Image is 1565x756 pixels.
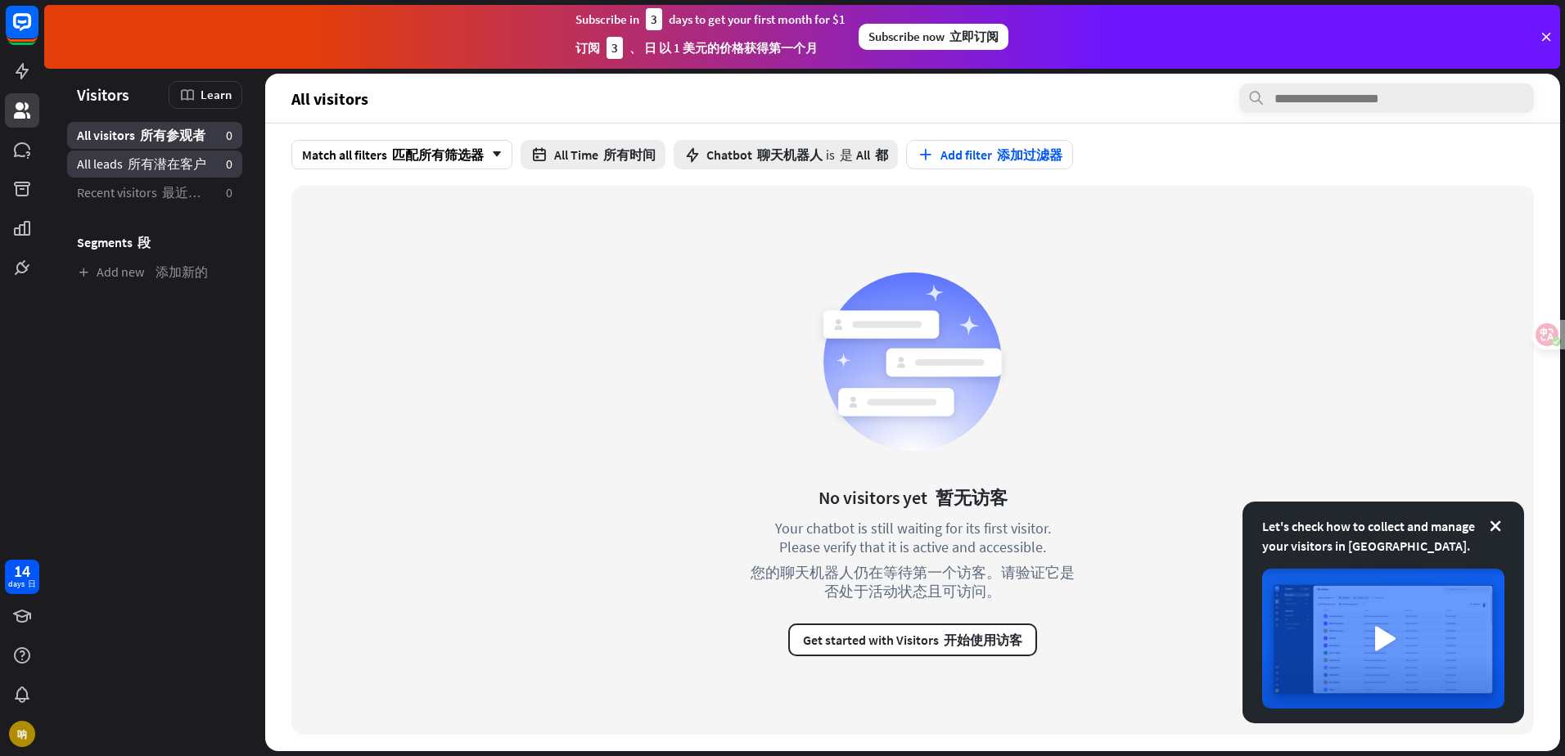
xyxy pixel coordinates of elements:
[28,578,36,589] font: 日
[757,146,823,163] font: 聊天机器人
[906,140,1073,169] button: Add filter 添加过滤器
[521,140,665,169] button: All Time 所有时间
[140,127,205,143] font: 所有参观者
[875,146,888,163] font: 都
[226,184,232,201] aside: 0
[67,259,242,286] a: Add new
[1262,569,1504,709] img: image
[13,7,62,56] button: Open LiveChat chat widget
[5,560,39,594] a: 14 days 日
[67,179,242,206] a: Recent visitors 最近的访问者 0
[77,155,206,173] span: All leads
[607,37,623,59] div: 3
[840,146,853,163] font: 是
[201,87,232,102] span: Learn
[706,146,823,163] span: Chatbot
[8,578,36,590] div: days
[856,146,888,163] span: All
[575,40,818,56] font: 订阅 、 日 以 1 美元的价格获得第一个月
[603,146,656,163] font: 所有时间
[226,155,232,173] aside: 0
[9,721,35,747] div: 呐
[156,263,208,280] font: 添加新的
[949,29,999,44] font: 立即订阅
[745,519,1080,607] div: Your chatbot is still waiting for its first visitor. Please verify that it is active and accessible.
[14,564,30,578] div: 14
[859,24,1008,50] div: Subscribe now
[826,146,853,163] span: is
[226,127,232,144] aside: 0
[162,184,241,200] font: 最近的访问者
[67,151,242,178] a: All leads 所有潜在客户 0
[291,140,512,169] div: Match all filters
[392,146,484,163] font: 匹配所有筛选器
[944,632,1022,648] font: 开始使用访客
[819,486,1008,509] div: No visitors yet
[138,234,151,250] font: 段
[1262,516,1504,556] div: Let's check how to collect and manage your visitors in [GEOGRAPHIC_DATA].
[77,85,129,104] span: Visitors
[67,234,242,250] h3: Segments
[77,184,213,201] span: Recent visitors
[575,8,846,65] div: Subscribe in days to get your first month for $1
[646,8,662,30] div: 3
[751,563,1075,601] font: 您的聊天机器人仍在等待第一个访客。请验证它是否处于活动状态且可访问。
[128,155,206,172] font: 所有潜在客户
[484,150,502,160] i: arrow_down
[936,486,1008,509] font: 暂无访客
[997,146,1062,163] font: 添加过滤器
[291,89,368,108] span: All visitors
[77,127,205,144] span: All visitors
[788,623,1037,656] button: Get started with Visitors 开始使用访客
